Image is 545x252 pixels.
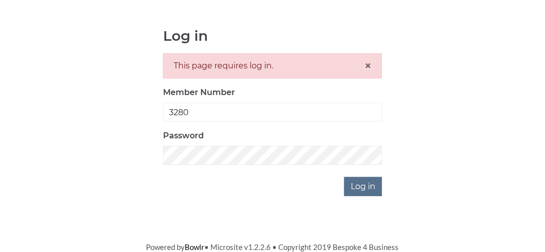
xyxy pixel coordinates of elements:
[364,60,371,72] button: Close
[185,242,205,251] a: Bowlr
[344,177,382,196] input: Log in
[163,87,235,99] label: Member Number
[163,28,382,44] h1: Log in
[146,242,399,251] span: Powered by • Microsite v1.2.2.6 • Copyright 2019 Bespoke 4 Business
[364,58,371,73] span: ×
[163,53,382,78] div: This page requires log in.
[163,130,204,142] label: Password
